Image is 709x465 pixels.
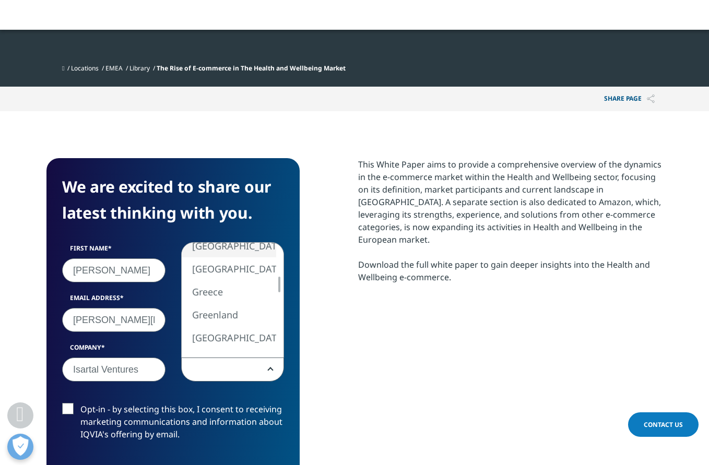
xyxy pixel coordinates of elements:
[182,234,277,257] li: [GEOGRAPHIC_DATA]
[105,64,123,73] a: EMEA
[644,420,683,429] span: Contact Us
[7,434,33,460] button: Präferenzen öffnen
[182,280,277,303] li: Greece
[647,94,655,103] img: Share PAGE
[157,64,346,73] span: The Rise of E-commerce in The Health and Wellbeing Market
[358,158,663,283] div: This White Paper aims to provide a comprehensive overview of the dynamics in the e-commerce marke...
[62,403,284,446] label: Opt-in - by selecting this box, I consent to receiving marketing communications and information a...
[182,303,277,326] li: Greenland
[596,87,663,111] p: Share PAGE
[71,64,99,73] a: Locations
[62,293,166,308] label: Email Address
[62,244,166,258] label: First Name
[129,64,150,73] a: Library
[62,174,284,226] h4: We are excited to share our latest thinking with you.
[182,349,277,372] li: [GEOGRAPHIC_DATA]
[182,326,277,349] li: [GEOGRAPHIC_DATA]
[182,257,277,280] li: [GEOGRAPHIC_DATA]
[596,87,663,111] button: Share PAGEShare PAGE
[62,343,166,357] label: Company
[628,412,699,437] a: Contact Us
